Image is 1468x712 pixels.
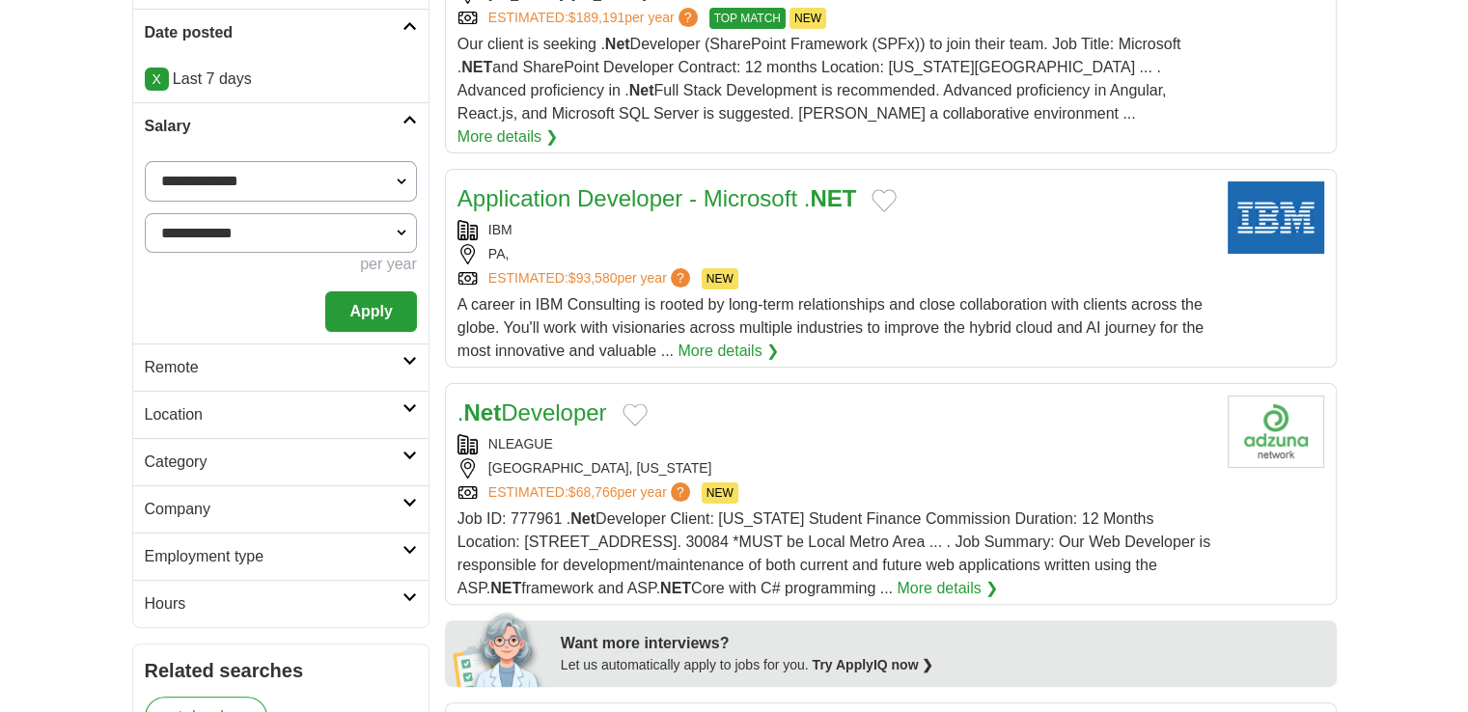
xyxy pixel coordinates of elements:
strong: Net [570,510,596,527]
a: X [145,68,169,91]
a: More details ❯ [678,340,779,363]
h2: Category [145,451,402,474]
div: Want more interviews? [561,632,1325,655]
span: $93,580 [568,270,618,286]
span: NEW [702,482,738,504]
span: NEW [789,8,826,29]
img: Company logo [1228,396,1324,468]
button: Apply [325,291,416,332]
a: Salary [133,102,429,150]
strong: NET [461,59,492,75]
button: Add to favorite jobs [623,403,648,426]
a: More details ❯ [457,125,559,149]
h2: Remote [145,356,402,379]
a: ESTIMATED:$93,580per year? [488,268,694,289]
strong: NET [490,580,521,596]
div: per year [145,253,417,276]
span: $189,191 [568,10,624,25]
a: Employment type [133,533,429,580]
h2: Location [145,403,402,426]
button: Add to favorite jobs [872,189,897,212]
span: ? [671,482,690,502]
span: TOP MATCH [709,8,786,29]
h2: Related searches [145,656,417,685]
h2: Salary [145,115,402,138]
div: [GEOGRAPHIC_DATA], [US_STATE] [457,458,1212,479]
a: Date posted [133,9,429,56]
span: Our client is seeking . Developer (SharePoint Framework (SPFx)) to join their team. Job Title: Mi... [457,36,1181,122]
strong: Net [605,36,630,52]
strong: NET [810,185,856,211]
span: Job ID: 777961 . Developer Client: [US_STATE] Student Finance Commission Duration: 12 Months Loca... [457,510,1210,596]
strong: Net [463,399,501,425]
a: .NetDeveloper [457,399,607,425]
a: Location [133,391,429,438]
span: ? [671,268,690,288]
p: Last 7 days [145,68,417,91]
a: Remote [133,343,429,391]
span: $68,766 [568,484,618,500]
span: NEW [702,268,738,289]
div: Let us automatically apply to jobs for you. [561,655,1325,675]
h2: Date posted [145,21,402,44]
h2: Hours [145,592,402,616]
h2: Company [145,498,402,521]
div: NLEAGUE [457,434,1212,454]
a: Application Developer - Microsoft .NET [457,185,856,211]
img: IBM logo [1228,181,1324,254]
a: IBM [488,222,512,237]
a: Try ApplyIQ now ❯ [813,657,934,672]
strong: NET [660,580,691,596]
strong: Net [629,82,654,98]
img: apply-iq-scientist.png [453,610,546,687]
a: Hours [133,580,429,627]
a: ESTIMATED:$68,766per year? [488,482,694,504]
div: PA, [457,244,1212,264]
a: Company [133,485,429,533]
a: More details ❯ [897,577,998,600]
span: ? [679,8,698,27]
span: A career in IBM Consulting is rooted by long-term relationships and close collaboration with clie... [457,296,1204,359]
a: ESTIMATED:$189,191per year? [488,8,702,29]
h2: Employment type [145,545,402,568]
a: Category [133,438,429,485]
